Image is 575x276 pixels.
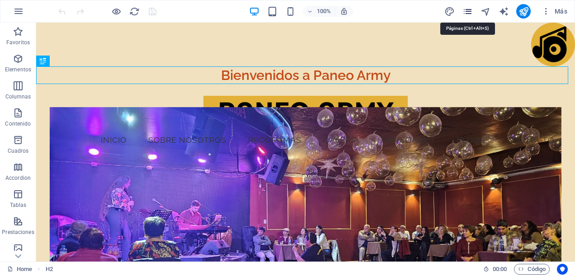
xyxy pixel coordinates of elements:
p: Accordion [5,174,31,182]
p: Prestaciones [2,229,34,236]
h6: 100% [316,6,331,17]
span: Código [518,264,546,275]
i: Diseño (Ctrl+Alt+Y) [444,6,455,17]
button: Código [514,264,550,275]
button: text_generator [498,6,509,17]
span: 00 00 [493,264,507,275]
button: Haz clic para salir del modo de previsualización y seguir editando [111,6,122,17]
p: Contenido [5,120,31,127]
h6: Tiempo de la sesión [483,264,507,275]
p: Favoritos [6,39,30,46]
a: Haz clic para cancelar la selección y doble clic para abrir páginas [7,264,32,275]
nav: breadcrumb [46,264,53,275]
span: Haz clic para seleccionar y doble clic para editar [46,264,53,275]
p: Tablas [10,201,27,209]
p: Columnas [5,93,31,100]
button: reload [129,6,140,17]
button: Usercentrics [557,264,568,275]
i: Al redimensionar, ajustar el nivel de zoom automáticamente para ajustarse al dispositivo elegido. [340,7,348,15]
i: Volver a cargar página [129,6,140,17]
button: design [444,6,455,17]
button: pages [462,6,473,17]
button: Más [538,4,571,19]
p: Elementos [5,66,31,73]
span: : [499,266,500,272]
span: Más [542,7,567,16]
p: Cuadros [8,147,29,154]
button: publish [516,4,531,19]
button: 100% [303,6,335,17]
button: navigator [480,6,491,17]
